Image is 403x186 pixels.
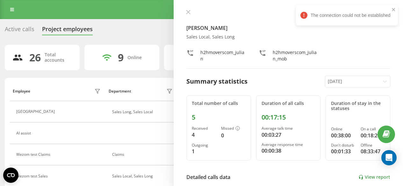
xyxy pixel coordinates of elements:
[192,126,216,131] div: Received
[186,173,230,181] div: Detailed calls data
[262,126,315,131] div: Average talk time
[112,110,174,114] div: Sales Long, Sales Local
[392,7,396,13] button: close
[5,26,34,36] div: Active calls
[42,26,93,36] div: Project employees
[192,114,246,121] div: 5
[262,114,315,121] div: 00:17:15
[221,126,245,131] div: Missed
[29,52,41,64] div: 26
[16,109,56,114] div: [GEOGRAPHIC_DATA]
[186,24,390,32] h4: [PERSON_NAME]
[262,101,315,106] div: Duration of all calls
[273,49,318,62] div: h2hmoverscom_julian_mob
[361,143,385,148] div: Offline
[118,52,124,64] div: 9
[192,148,216,155] div: 1
[109,89,131,93] div: Department
[112,174,174,178] div: Sales Local, Sales Long
[361,148,385,155] div: 08:33:47
[192,131,216,139] div: 4
[331,132,355,139] div: 00:38:00
[192,143,216,148] div: Outgoing
[296,5,398,25] div: The connection could not be established
[16,152,52,157] div: Wezom test Claims
[192,101,246,106] div: Total number of calls
[16,131,32,135] div: AI assist
[186,34,390,40] div: Sales Local, Sales Long
[358,175,390,180] a: View report
[331,148,355,155] div: 00:01:33
[331,127,355,131] div: Online
[45,52,72,63] div: Total accounts
[16,174,49,178] div: Wezom test Sales
[221,132,245,139] div: 0
[381,150,397,165] div: Open Intercom Messenger
[112,152,174,157] div: Claims
[361,132,385,139] div: 00:18:24
[331,143,355,148] div: Don't disturb
[13,89,30,93] div: Employee
[262,147,315,155] div: 00:00:38
[361,127,385,131] div: On a call
[331,101,385,112] div: Duration of stay in the statuses
[127,55,142,60] div: Online
[262,142,315,147] div: Average response time
[186,77,248,86] div: Summary statistics
[200,49,246,62] div: h2hmoverscom_julian
[262,131,315,139] div: 00:03:27
[3,168,18,183] button: Open CMP widget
